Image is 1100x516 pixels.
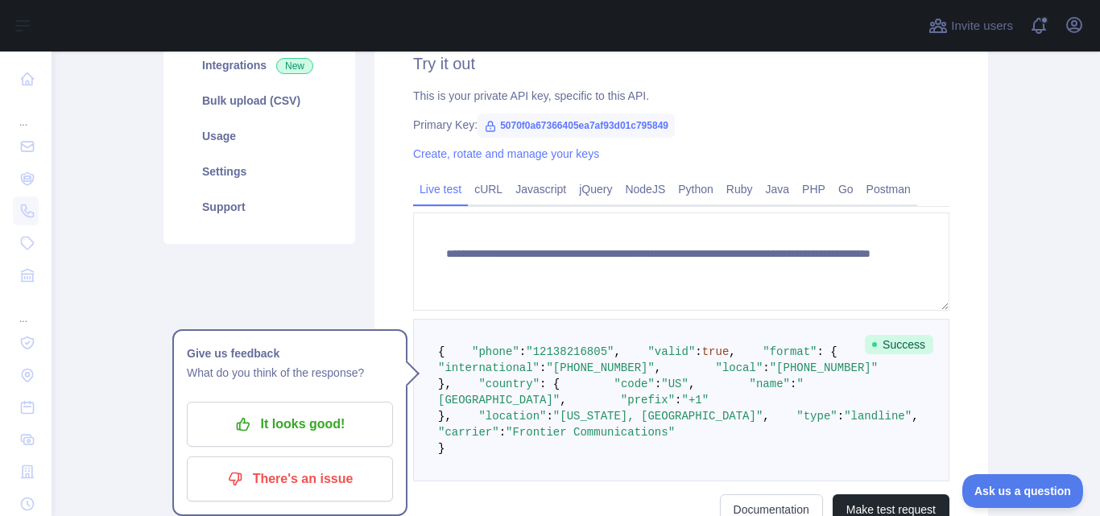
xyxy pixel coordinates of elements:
span: } [438,442,445,455]
button: Invite users [925,13,1016,39]
span: : { [817,345,837,358]
span: "format" [763,345,817,358]
span: 5070f0a67366405ea7af93d01c795849 [478,114,675,138]
span: "[PHONE_NUMBER]" [546,361,654,374]
span: "local" [715,361,763,374]
a: Javascript [509,176,573,202]
a: Bulk upload (CSV) [183,83,336,118]
button: It looks good! [187,402,393,447]
span: "carrier" [438,426,499,439]
span: "prefix" [621,394,675,407]
a: cURL [468,176,509,202]
a: Support [183,189,336,225]
span: }, [438,410,452,423]
span: "Frontier Communications" [506,426,675,439]
div: Primary Key: [413,117,949,133]
span: : [763,361,769,374]
a: Python [672,176,720,202]
div: ... [13,293,39,325]
span: "international" [438,361,540,374]
span: "name" [750,378,790,390]
span: "phone" [472,345,519,358]
button: There's an issue [187,456,393,502]
iframe: Toggle Customer Support [962,474,1084,508]
span: : [837,410,844,423]
span: , [729,345,735,358]
span: "valid" [647,345,695,358]
span: "[PHONE_NUMBER]" [770,361,878,374]
span: : [519,345,526,358]
span: New [276,58,313,74]
span: : [790,378,796,390]
span: , [655,361,661,374]
span: : [695,345,701,358]
a: Create, rotate and manage your keys [413,147,599,160]
span: : [655,378,661,390]
span: , [614,345,620,358]
span: , [560,394,566,407]
span: "[US_STATE], [GEOGRAPHIC_DATA]" [553,410,763,423]
span: , [689,378,695,390]
span: true [702,345,730,358]
a: Java [759,176,796,202]
span: , [912,410,918,423]
a: NodeJS [618,176,672,202]
span: "landline" [844,410,912,423]
a: Usage [183,118,336,154]
span: : [540,361,546,374]
span: Success [865,335,933,354]
a: PHP [796,176,832,202]
span: "+1" [681,394,709,407]
span: : [546,410,552,423]
span: "code" [614,378,654,390]
span: "US" [661,378,689,390]
span: , [763,410,769,423]
span: "12138216805" [526,345,614,358]
a: Integrations New [183,47,336,83]
a: Ruby [720,176,759,202]
p: It looks good! [199,411,381,438]
span: "type" [796,410,837,423]
span: Invite users [951,17,1013,35]
a: Live test [413,176,468,202]
p: There's an issue [199,465,381,493]
p: What do you think of the response? [187,363,393,382]
div: This is your private API key, specific to this API. [413,88,949,104]
span: "location" [478,410,546,423]
h2: Try it out [413,52,949,75]
span: "country" [478,378,540,390]
a: jQuery [573,176,618,202]
span: { [438,345,445,358]
span: : [499,426,506,439]
a: Settings [183,154,336,189]
a: Go [832,176,860,202]
h1: Give us feedback [187,344,393,363]
span: : { [540,378,560,390]
span: : [675,394,681,407]
a: Postman [860,176,917,202]
div: ... [13,97,39,129]
span: }, [438,378,452,390]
